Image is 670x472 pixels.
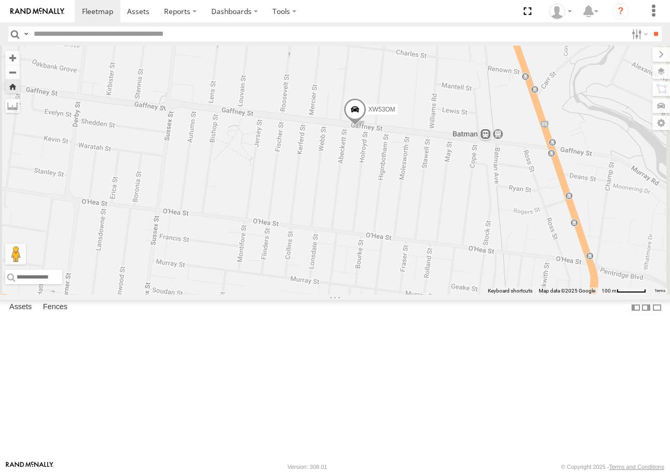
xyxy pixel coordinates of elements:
a: Terms (opens in new tab) [654,289,665,293]
div: © Copyright 2025 - [561,464,664,470]
span: Map data ©2025 Google [539,288,595,294]
label: Measure [5,99,20,113]
i: ? [612,3,629,20]
button: Map scale: 100 m per 53 pixels [598,287,649,295]
span: XW53OM [368,106,395,113]
a: Visit our Website [6,462,53,472]
button: Zoom in [5,51,20,65]
label: Hide Summary Table [652,300,662,315]
a: Terms and Conditions [609,464,664,470]
img: rand-logo.svg [10,8,64,15]
button: Zoom Home [5,79,20,93]
label: Search Query [22,26,30,41]
button: Zoom out [5,65,20,79]
div: Version: 308.01 [288,464,327,470]
label: Search Filter Options [627,26,650,41]
button: Keyboard shortcuts [488,287,532,295]
label: Dock Summary Table to the Left [631,300,641,315]
label: Assets [4,300,37,315]
label: Fences [38,300,73,315]
div: Anna Skaltsis [545,4,576,19]
label: Dock Summary Table to the Right [641,300,651,315]
span: 100 m [601,288,617,294]
button: Drag Pegman onto the map to open Street View [5,244,26,265]
label: Map Settings [652,116,670,130]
